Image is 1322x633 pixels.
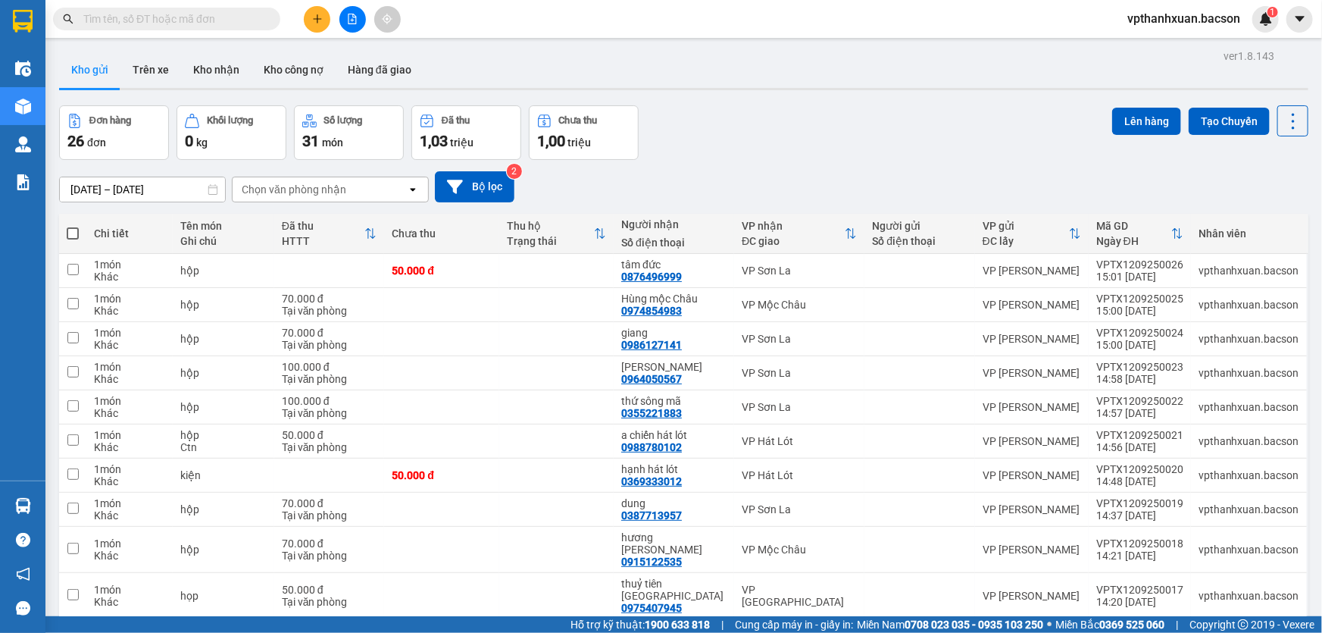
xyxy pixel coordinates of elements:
div: VP Hát Lót [742,435,857,447]
div: 70.000 đ [282,497,377,509]
img: warehouse-icon [15,99,31,114]
div: VP [PERSON_NAME] [983,401,1081,413]
div: 50.000 đ [282,429,377,441]
div: Khác [94,339,165,351]
strong: 0708 023 035 - 0935 103 250 [905,619,1043,631]
div: VPTX1209250025 [1096,293,1183,305]
div: vpthanhxuan.bacson [1199,299,1299,311]
div: VP Mộc Châu [742,544,857,556]
div: kiện [180,469,267,481]
div: 1 món [94,259,165,271]
button: caret-down [1286,6,1313,33]
div: VP Sơn La [742,265,857,277]
div: Khối lượng [207,115,253,126]
div: Số điện thoại [872,235,967,247]
div: hộp [180,265,267,277]
div: 70.000 đ [282,327,377,339]
span: Miền Nam [857,616,1043,633]
div: Khác [94,305,165,317]
div: 1 món [94,429,165,441]
img: solution-icon [15,174,31,190]
div: Chưa thu [392,227,491,240]
div: Khác [94,441,165,453]
div: VPTX1209250017 [1096,584,1183,596]
div: VP Mộc Châu [742,299,857,311]
div: Khác [94,509,165,522]
div: 0369333012 [621,475,682,487]
span: Cung cấp máy in - giấy in: [735,616,853,633]
div: vpthanhxuan.bacson [1199,401,1299,413]
span: question-circle [16,533,30,547]
div: vpthanhxuan.bacson [1199,265,1299,277]
div: 100.000 đ [282,361,377,373]
div: 70.000 đ [282,537,377,550]
div: Tên món [180,220,267,232]
button: Bộ lọc [435,171,514,202]
div: VP Sơn La [742,367,857,379]
div: Số lượng [324,115,363,126]
span: 31 [302,132,319,150]
span: kg [196,136,208,149]
div: VP nhận [742,220,845,232]
div: hộp [180,401,267,413]
div: VP [PERSON_NAME] [983,544,1081,556]
img: logo-vxr [13,10,33,33]
b: GỬI : VP [PERSON_NAME] [19,110,264,135]
div: Khác [94,475,165,487]
div: họp [180,590,267,602]
strong: 1900 633 818 [645,619,710,631]
div: Ngày ĐH [1096,235,1171,247]
button: Trên xe [120,52,181,88]
button: Chưa thu1,00 triệu [529,105,639,160]
span: | [721,616,724,633]
div: Khác [94,407,165,419]
div: 0355221883 [621,407,682,419]
div: tâm đức [621,259,727,271]
div: hộp [180,333,267,345]
div: ĐC lấy [983,235,1069,247]
div: Tại văn phòng [282,407,377,419]
button: plus [304,6,330,33]
th: Toggle SortBy [734,214,864,254]
div: Khác [94,550,165,562]
span: 26 [67,132,84,150]
div: a chiến hát lót [621,429,727,441]
span: | [1176,616,1178,633]
div: Trạng thái [507,235,594,247]
div: Số điện thoại [621,237,727,249]
span: ⚪️ [1047,622,1052,628]
div: hộp [180,503,267,515]
div: VPTX1209250018 [1096,537,1183,550]
div: 15:00 [DATE] [1096,339,1183,351]
div: 14:37 [DATE] [1096,509,1183,522]
sup: 1 [1267,7,1278,17]
button: Tạo Chuyến [1189,108,1270,135]
span: copyright [1238,619,1249,630]
div: 15:01 [DATE] [1096,271,1183,283]
div: Tại văn phòng [282,373,377,385]
div: VP [PERSON_NAME] [983,503,1081,515]
span: search [63,14,73,24]
div: VP [PERSON_NAME] [983,469,1081,481]
div: Ctn [180,441,267,453]
span: message [16,601,30,616]
span: 1,00 [537,132,565,150]
div: 70.000 đ [282,293,377,305]
div: hương mộc châu [621,531,727,556]
div: Ghi chú [180,235,267,247]
div: Người gửi [872,220,967,232]
li: Hotline: 0965551559 [142,56,633,75]
div: Nhân viên [1199,227,1299,240]
th: Toggle SortBy [1089,214,1191,254]
div: Khác [94,373,165,385]
div: VP [PERSON_NAME] [983,299,1081,311]
div: VP gửi [983,220,1069,232]
div: 0988780102 [621,441,682,453]
div: Đã thu [442,115,470,126]
div: VP [GEOGRAPHIC_DATA] [742,584,857,608]
span: plus [312,14,323,24]
div: Khác [94,271,165,283]
div: 1 món [94,584,165,596]
div: vpthanhxuan.bacson [1199,503,1299,515]
button: Hàng đã giao [336,52,423,88]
